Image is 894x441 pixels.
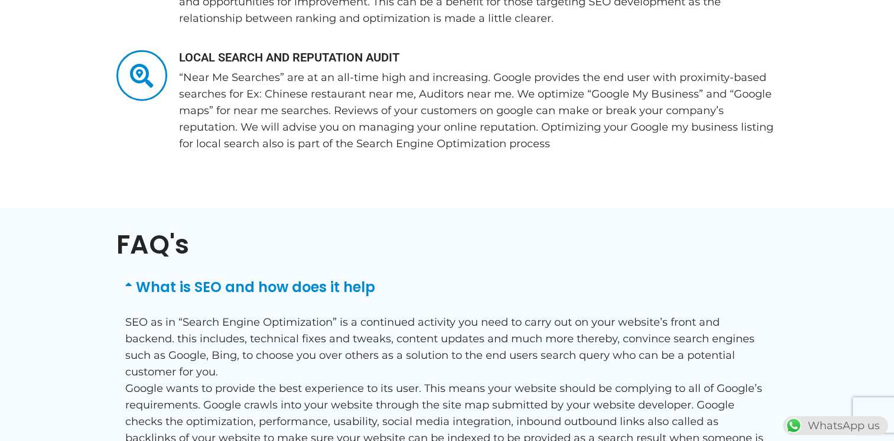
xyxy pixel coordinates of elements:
div: What is SEO and how does it help [116,270,778,305]
img: WhatsApp [784,416,803,435]
a: WhatsAppWhatsApp us [783,419,888,432]
a: What is SEO and how does it help [136,277,375,297]
p: SEO as in “Search Engine Optimization” is a continued activity you need to carry out on your webs... [125,314,769,380]
span: LOCAL SEARCH AND REPUTATION AUDIT [179,50,399,64]
p: “Near Me Searches” are at an all-time high and increasing. Google provides the end user with prox... [179,69,778,152]
h2: FAQ's [116,232,778,258]
div: WhatsApp us [783,416,888,435]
